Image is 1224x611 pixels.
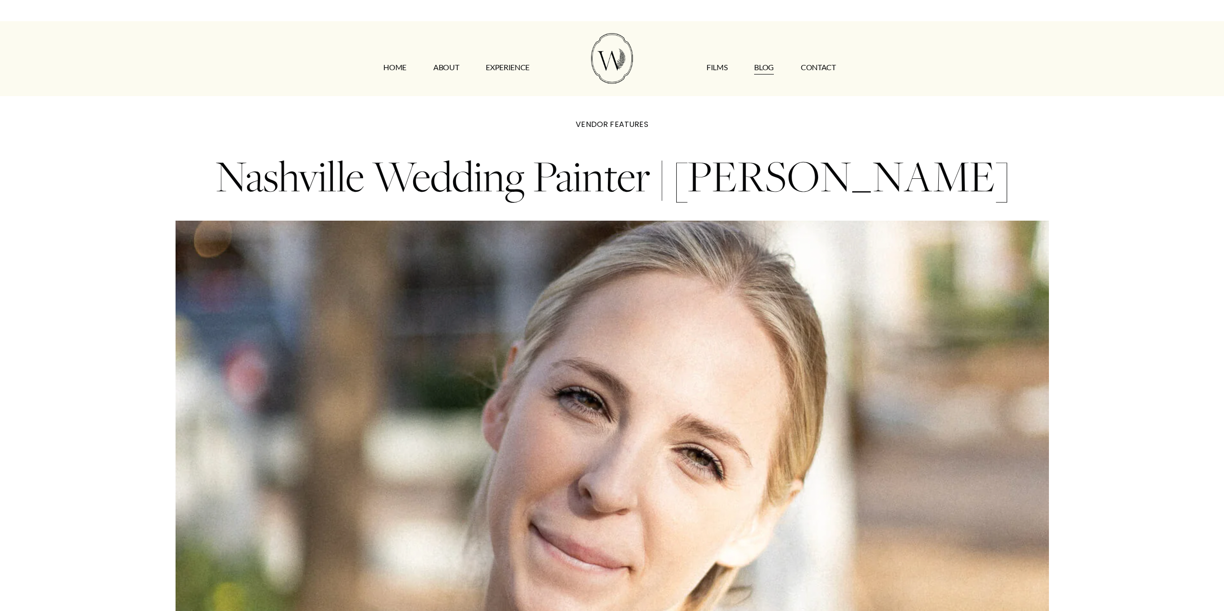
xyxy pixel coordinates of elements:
[707,60,727,75] a: FILMS
[433,60,459,75] a: ABOUT
[591,33,632,84] img: Wild Fern Weddings
[801,60,836,75] a: CONTACT
[171,144,1052,208] h1: Nashville Wedding Painter | [PERSON_NAME]
[486,60,530,75] a: EXPERIENCE
[383,60,406,75] a: HOME
[576,119,648,130] a: VENDOR FEATURES
[754,60,774,75] a: Blog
